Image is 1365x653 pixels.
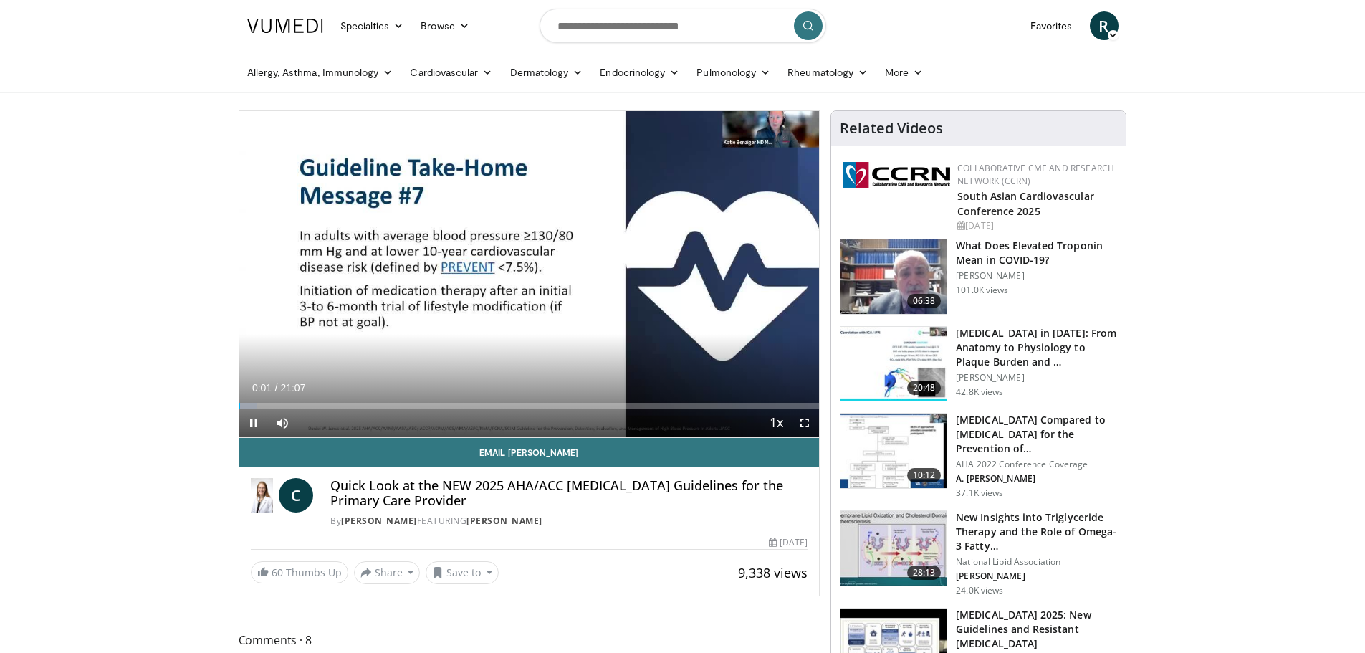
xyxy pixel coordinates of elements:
[239,409,268,437] button: Pause
[956,239,1117,267] h3: What Does Elevated Troponin Mean in COVID-19?
[956,386,1003,398] p: 42.8K views
[251,478,274,513] img: Dr. Catherine P. Benziger
[239,111,820,438] video-js: Video Player
[354,561,421,584] button: Share
[1022,11,1081,40] a: Favorites
[341,515,417,527] a: [PERSON_NAME]
[840,413,1117,499] a: 10:12 [MEDICAL_DATA] Compared to [MEDICAL_DATA] for the Prevention of… AHA 2022 Conference Covera...
[688,58,779,87] a: Pulmonology
[907,381,942,395] span: 20:48
[956,270,1117,282] p: [PERSON_NAME]
[957,189,1094,218] a: South Asian Cardiovascular Conference 2025
[956,473,1117,485] p: A. [PERSON_NAME]
[957,219,1114,232] div: [DATE]
[790,409,819,437] button: Fullscreen
[956,487,1003,499] p: 37.1K views
[956,571,1117,582] p: [PERSON_NAME]
[279,478,313,513] a: C
[957,162,1114,187] a: Collaborative CME and Research Network (CCRN)
[275,382,278,394] span: /
[840,120,943,137] h4: Related Videos
[840,414,947,488] img: 7c0f9b53-1609-4588-8498-7cac8464d722.150x105_q85_crop-smart_upscale.jpg
[840,510,1117,596] a: 28:13 New Insights into Triglyceride Therapy and the Role of Omega-3 Fatty… National Lipid Associ...
[540,9,826,43] input: Search topics, interventions
[426,561,499,584] button: Save to
[239,58,402,87] a: Allergy, Asthma, Immunology
[956,372,1117,383] p: [PERSON_NAME]
[251,561,348,583] a: 60 Thumbs Up
[762,409,790,437] button: Playback Rate
[330,478,808,509] h4: Quick Look at the NEW 2025 AHA/ACC [MEDICAL_DATA] Guidelines for the Primary Care Provider
[956,459,1117,470] p: AHA 2022 Conference Coverage
[876,58,931,87] a: More
[268,409,297,437] button: Mute
[956,608,1117,651] h3: [MEDICAL_DATA] 2025: New Guidelines and Resistant [MEDICAL_DATA]
[840,326,1117,402] a: 20:48 [MEDICAL_DATA] in [DATE]: From Anatomy to Physiology to Plaque Burden and … [PERSON_NAME] 4...
[252,382,272,394] span: 0:01
[239,438,820,467] a: Email [PERSON_NAME]
[239,631,820,649] span: Comments 8
[401,58,501,87] a: Cardiovascular
[466,515,542,527] a: [PERSON_NAME]
[907,468,942,482] span: 10:12
[280,382,305,394] span: 21:07
[330,515,808,528] div: By FEATURING
[332,11,413,40] a: Specialties
[956,585,1003,596] p: 24.0K views
[843,162,950,188] img: a04ee3ba-8487-4636-b0fb-5e8d268f3737.png.150x105_q85_autocrop_double_scale_upscale_version-0.2.png
[840,239,947,314] img: 98daf78a-1d22-4ebe-927e-10afe95ffd94.150x105_q85_crop-smart_upscale.jpg
[738,564,808,581] span: 9,338 views
[247,19,323,33] img: VuMedi Logo
[840,511,947,586] img: 45ea033d-f728-4586-a1ce-38957b05c09e.150x105_q85_crop-smart_upscale.jpg
[412,11,478,40] a: Browse
[956,413,1117,456] h3: [MEDICAL_DATA] Compared to [MEDICAL_DATA] for the Prevention of…
[769,536,808,549] div: [DATE]
[1090,11,1119,40] a: R
[956,556,1117,568] p: National Lipid Association
[956,285,1008,296] p: 101.0K views
[956,326,1117,369] h3: [MEDICAL_DATA] in [DATE]: From Anatomy to Physiology to Plaque Burden and …
[907,566,942,580] span: 28:13
[239,403,820,409] div: Progress Bar
[272,566,283,579] span: 60
[591,58,688,87] a: Endocrinology
[779,58,876,87] a: Rheumatology
[956,510,1117,553] h3: New Insights into Triglyceride Therapy and the Role of Omega-3 Fatty…
[840,239,1117,315] a: 06:38 What Does Elevated Troponin Mean in COVID-19? [PERSON_NAME] 101.0K views
[840,327,947,401] img: 823da73b-7a00-425d-bb7f-45c8b03b10c3.150x105_q85_crop-smart_upscale.jpg
[502,58,592,87] a: Dermatology
[907,294,942,308] span: 06:38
